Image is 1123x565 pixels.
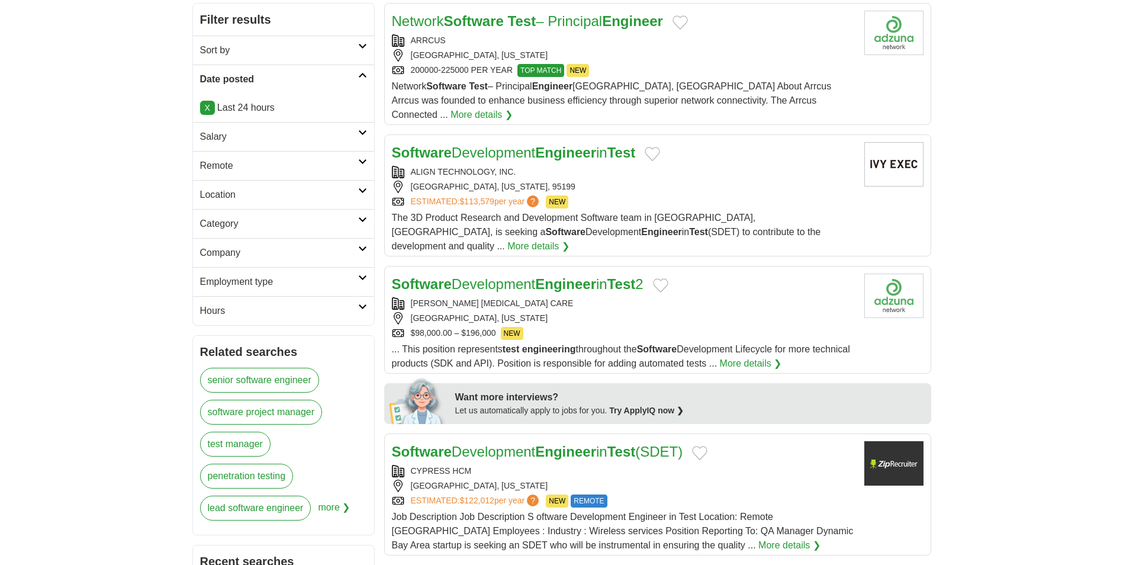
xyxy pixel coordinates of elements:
[392,64,855,77] div: 200000-225000 PER YEAR
[200,43,358,57] h2: Sort by
[455,390,924,405] div: Want more interviews?
[392,49,855,62] div: [GEOGRAPHIC_DATA], [US_STATE]
[602,13,663,29] strong: Engineer
[392,327,855,340] div: $98,000.00 – $196,000
[501,327,523,340] span: NEW
[193,296,374,325] a: Hours
[535,276,596,292] strong: Engineer
[609,406,684,415] a: Try ApplyIQ now ❯
[517,64,564,77] span: TOP MATCH
[535,444,596,460] strong: Engineer
[193,267,374,296] a: Employment type
[193,65,374,94] a: Date posted
[672,15,688,30] button: Add to favorite jobs
[200,101,215,115] a: X
[567,64,589,77] span: NEW
[444,13,504,29] strong: Software
[200,432,271,457] a: test manager
[392,276,452,292] strong: Software
[389,377,446,424] img: apply-iq-scientist.png
[392,480,855,492] div: [GEOGRAPHIC_DATA], [US_STATE]
[200,464,294,489] a: penetration testing
[392,145,452,160] strong: Software
[527,495,539,506] span: ?
[571,495,607,508] span: REMOTE
[508,13,536,29] strong: Test
[200,101,367,115] p: Last 24 hours
[864,11,924,55] img: Company logo
[522,344,576,354] strong: engineering
[459,496,494,505] span: $122,012
[200,368,319,393] a: senior software engineer
[200,275,358,289] h2: Employment type
[392,166,855,178] div: ALIGN TECHNOLOGY, INC.
[546,195,568,208] span: NEW
[546,495,568,508] span: NEW
[392,312,855,325] div: [GEOGRAPHIC_DATA], [US_STATE]
[193,36,374,65] a: Sort by
[193,151,374,180] a: Remote
[193,122,374,151] a: Salary
[392,465,855,477] div: CYPRESS HCM
[200,400,323,425] a: software project manager
[392,297,855,310] div: [PERSON_NAME] [MEDICAL_DATA] CARE
[864,142,924,187] img: Company logo
[864,441,924,486] img: Company logo
[758,538,820,553] a: More details ❯
[720,357,782,371] a: More details ❯
[392,145,636,160] a: SoftwareDevelopmentEngineerinTest
[469,81,488,91] strong: Test
[641,227,681,237] strong: Engineer
[392,81,832,120] span: Network – Principal [GEOGRAPHIC_DATA], [GEOGRAPHIC_DATA] About Arrcus Arrcus was founded to enhan...
[200,130,358,144] h2: Salary
[426,81,466,91] strong: Software
[193,180,374,209] a: Location
[692,446,707,460] button: Add to favorite jobs
[411,495,542,508] a: ESTIMATED:$122,012per year?
[503,344,519,354] strong: test
[392,181,855,193] div: [GEOGRAPHIC_DATA], [US_STATE], 95199
[200,72,358,86] h2: Date posted
[459,197,494,206] span: $113,579
[507,239,569,253] a: More details ❯
[392,444,683,460] a: SoftwareDevelopmentEngineerinTest(SDET)
[607,444,636,460] strong: Test
[200,188,358,202] h2: Location
[193,238,374,267] a: Company
[653,278,668,293] button: Add to favorite jobs
[200,159,358,173] h2: Remote
[527,195,539,207] span: ?
[455,405,924,417] div: Let us automatically apply to jobs for you.
[392,13,663,29] a: NetworkSoftware Test– PrincipalEngineer
[689,227,708,237] strong: Test
[392,34,855,47] div: ARRCUS
[864,274,924,318] img: Company logo
[200,496,311,521] a: lead software engineer
[545,227,585,237] strong: Software
[411,195,542,208] a: ESTIMATED:$113,579per year?
[451,108,513,122] a: More details ❯
[200,343,367,361] h2: Related searches
[318,496,350,528] span: more ❯
[200,217,358,231] h2: Category
[392,444,452,460] strong: Software
[535,145,596,160] strong: Engineer
[532,81,572,91] strong: Engineer
[637,344,677,354] strong: Software
[200,246,358,260] h2: Company
[392,213,821,251] span: The 3D Product Research and Development Software team in [GEOGRAPHIC_DATA], [GEOGRAPHIC_DATA], is...
[607,276,636,292] strong: Test
[200,304,358,318] h2: Hours
[392,344,850,368] span: ... This position represents throughout the Development Lifecycle for more technical products (SD...
[193,209,374,238] a: Category
[607,145,636,160] strong: Test
[193,4,374,36] h2: Filter results
[645,147,660,161] button: Add to favorite jobs
[392,512,854,550] span: Job Description Job Description S oftware Development Engineer in Test Location: Remote [GEOGRAPH...
[392,276,643,292] a: SoftwareDevelopmentEngineerinTest2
